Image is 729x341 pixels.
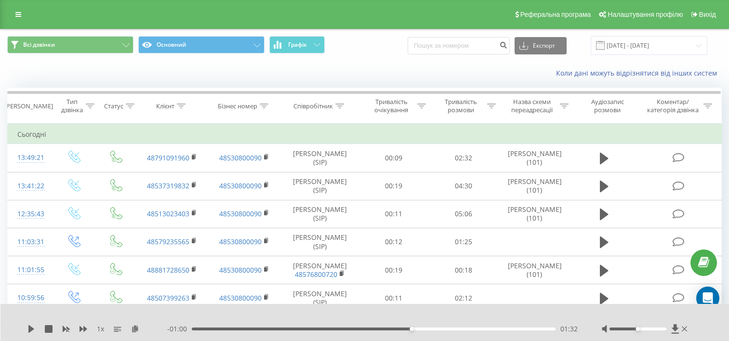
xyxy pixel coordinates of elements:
td: 01:25 [428,228,498,256]
td: 05:06 [428,200,498,228]
div: Аудіозапис розмови [580,98,636,114]
td: [PERSON_NAME] (101) [498,144,570,172]
div: Тривалість розмови [437,98,485,114]
div: Назва схеми переадресації [507,98,557,114]
a: Коли дані можуть відрізнятися вiд інших систем [556,68,722,78]
span: 01:32 [560,324,578,334]
td: [PERSON_NAME] (101) [498,256,570,284]
span: Графік [288,41,307,48]
div: Open Intercom Messenger [696,287,719,310]
td: 00:19 [359,256,429,284]
a: 48579235565 [147,237,189,246]
a: 48513023403 [147,209,189,218]
div: Коментар/категорія дзвінка [645,98,701,114]
button: Основний [138,36,265,53]
td: [PERSON_NAME] (SIP) [281,200,359,228]
div: 11:03:31 [17,233,42,251]
span: Налаштування профілю [608,11,683,18]
td: [PERSON_NAME] (SIP) [281,172,359,200]
td: 04:30 [428,172,498,200]
div: Клієнт [156,102,174,110]
div: 13:49:21 [17,148,42,167]
button: Експорт [515,37,567,54]
td: 02:32 [428,144,498,172]
td: 00:09 [359,144,429,172]
a: 48530800090 [219,181,262,190]
td: [PERSON_NAME] (SIP) [281,284,359,312]
td: 00:18 [428,256,498,284]
span: Вихід [699,11,716,18]
div: [PERSON_NAME] [4,102,53,110]
a: 48881728650 [147,265,189,275]
input: Пошук за номером [408,37,510,54]
span: - 01:00 [167,324,192,334]
td: 00:12 [359,228,429,256]
div: Статус [104,102,123,110]
td: 00:11 [359,284,429,312]
a: 48530800090 [219,265,262,275]
td: [PERSON_NAME] (101) [498,200,570,228]
a: 48576800720 [295,270,337,279]
a: 48530800090 [219,293,262,302]
td: [PERSON_NAME] [281,256,359,284]
a: 48530800090 [219,237,262,246]
div: 13:41:22 [17,177,42,196]
button: Всі дзвінки [7,36,133,53]
div: Accessibility label [410,327,414,331]
td: Сьогодні [8,125,722,144]
td: [PERSON_NAME] (101) [498,172,570,200]
a: 48537319832 [147,181,189,190]
span: Всі дзвінки [23,41,55,49]
td: 02:12 [428,284,498,312]
div: Бізнес номер [218,102,257,110]
td: [PERSON_NAME] (SIP) [281,228,359,256]
div: Accessibility label [636,327,640,331]
td: [PERSON_NAME] (SIP) [281,144,359,172]
td: 00:11 [359,200,429,228]
a: 48791091960 [147,153,189,162]
div: Тип дзвінка [61,98,83,114]
div: Тривалість очікування [368,98,415,114]
div: 12:35:43 [17,205,42,223]
span: 1 x [97,324,104,334]
a: 48530800090 [219,209,262,218]
span: Реферальна програма [520,11,591,18]
div: 10:59:56 [17,289,42,307]
div: Співробітник [293,102,333,110]
a: 48530800090 [219,153,262,162]
div: 11:01:55 [17,261,42,279]
td: 00:19 [359,172,429,200]
a: 48507399263 [147,293,189,302]
button: Графік [269,36,325,53]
